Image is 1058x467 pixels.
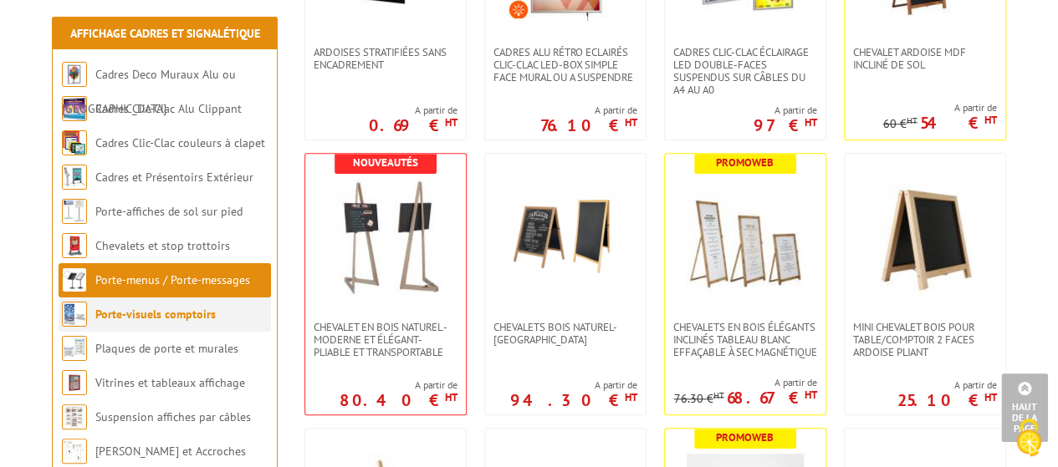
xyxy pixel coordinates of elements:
a: Plaques de porte et murales [95,341,238,356]
span: A partir de [883,101,997,114]
img: Plaques de porte et murales [62,336,87,361]
img: Chevalet en bois naturel -moderne et élégant- Pliable et transportable [327,179,444,296]
sup: HT [445,390,457,404]
a: Vitrines et tableaux affichage [95,375,245,390]
img: Suspension affiches par câbles [62,404,87,429]
img: Chevalets en bois élégants inclinés tableau blanc effaçable à sec magnétique [687,179,804,296]
sup: HT [805,388,817,402]
span: Chevalets en bois élégants inclinés tableau blanc effaçable à sec magnétique [673,321,817,358]
a: Chevalet en bois naturel -moderne et élégant- Pliable et transportable [305,321,466,358]
a: Porte-visuels comptoirs [95,307,216,322]
sup: HT [625,115,637,129]
a: Cadres Clic-Clac Alu Clippant [95,101,242,116]
p: 76.10 € [540,120,637,130]
a: Mini Chevalet bois pour Table/comptoir 2 faces Ardoise Pliant [845,321,1005,358]
span: Cadres Alu Rétro Eclairés Clic-Clac LED-Box simple face mural ou a suspendre [493,46,637,84]
a: Cadres et Présentoirs Extérieur [95,170,253,185]
img: Porte-menus / Porte-messages [62,267,87,292]
p: 25.10 € [897,395,997,405]
a: Porte-affiches de sol sur pied [95,204,243,219]
p: 80.40 € [340,395,457,405]
sup: HT [907,114,917,126]
span: Chevalets Bois naturel- [GEOGRAPHIC_DATA] [493,321,637,346]
img: Cadres et Présentoirs Extérieur [62,165,87,190]
a: Cadres Clic-Clac couleurs à clapet [95,135,265,150]
a: Cadres Alu Rétro Eclairés Clic-Clac LED-Box simple face mural ou a suspendre [485,46,646,84]
a: Haut de la page [1001,373,1048,442]
sup: HT [625,390,637,404]
sup: HT [984,390,997,404]
a: Ardoises stratifiées sans encadrement [305,46,466,71]
sup: HT [984,113,997,127]
img: Cadres Deco Muraux Alu ou Bois [62,62,87,87]
b: Nouveautés [353,155,418,170]
p: 68.67 € [727,393,817,403]
a: Cadres Deco Muraux Alu ou [GEOGRAPHIC_DATA] [62,67,236,116]
p: 60 € [883,118,917,130]
a: Chevalets Bois naturel- [GEOGRAPHIC_DATA] [485,321,646,346]
a: Porte-menus / Porte-messages [95,272,250,287]
img: Chevalets et stop trottoirs [62,233,87,258]
span: A partir de [369,104,457,117]
img: Mini Chevalet bois pour Table/comptoir 2 faces Ardoise Pliant [866,179,984,296]
img: Porte-affiches de sol sur pied [62,199,87,224]
img: Vitrines et tableaux affichage [62,370,87,395]
span: A partir de [510,378,637,392]
span: Cadres clic-clac éclairage LED double-faces suspendus sur câbles du A4 au A0 [673,46,817,96]
img: Porte-visuels comptoirs [62,302,87,327]
a: Chevalets en bois élégants inclinés tableau blanc effaçable à sec magnétique [665,321,825,358]
a: Affichage Cadres et Signalétique [70,26,260,41]
p: 0.69 € [369,120,457,130]
p: 76.30 € [674,393,724,405]
sup: HT [445,115,457,129]
p: 54 € [920,118,997,128]
span: A partir de [540,104,637,117]
p: 94.30 € [510,395,637,405]
a: Suspension affiches par câbles [95,409,251,424]
img: Cookies (fenêtre modale) [1008,417,1050,459]
span: A partir de [340,378,457,392]
a: Chevalet Ardoise MDF incliné de sol [845,46,1005,71]
b: Promoweb [716,430,774,444]
span: Mini Chevalet bois pour Table/comptoir 2 faces Ardoise Pliant [853,321,997,358]
p: 97 € [754,120,817,130]
img: Chevalets Bois naturel- Ardoise Noire [507,179,624,296]
span: A partir de [897,378,997,392]
span: A partir de [674,376,817,389]
span: Chevalet en bois naturel -moderne et élégant- Pliable et transportable [314,321,457,358]
span: A partir de [754,104,817,117]
sup: HT [713,389,724,401]
span: Chevalet Ardoise MDF incliné de sol [853,46,997,71]
img: Cadres Clic-Clac couleurs à clapet [62,130,87,155]
a: Cadres clic-clac éclairage LED double-faces suspendus sur câbles du A4 au A0 [665,46,825,96]
button: Cookies (fenêtre modale) [999,410,1058,467]
span: Ardoises stratifiées sans encadrement [314,46,457,71]
a: Chevalets et stop trottoirs [95,238,230,253]
sup: HT [805,115,817,129]
b: Promoweb [716,155,774,170]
